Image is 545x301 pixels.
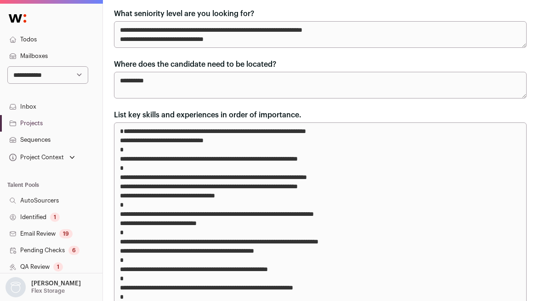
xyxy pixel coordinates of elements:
[7,151,77,164] button: Open dropdown
[7,154,64,161] div: Project Context
[4,277,83,297] button: Open dropdown
[50,213,60,222] div: 1
[4,9,31,28] img: Wellfound
[53,262,63,272] div: 1
[114,110,301,121] label: List key skills and experiences in order of importance.
[6,277,26,297] img: nopic.png
[31,287,65,295] p: Flex Storage
[68,246,79,255] div: 6
[31,280,81,287] p: [PERSON_NAME]
[59,229,73,238] div: 19
[114,59,276,70] label: Where does the candidate need to be located?
[114,8,254,19] label: What seniority level are you looking for?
